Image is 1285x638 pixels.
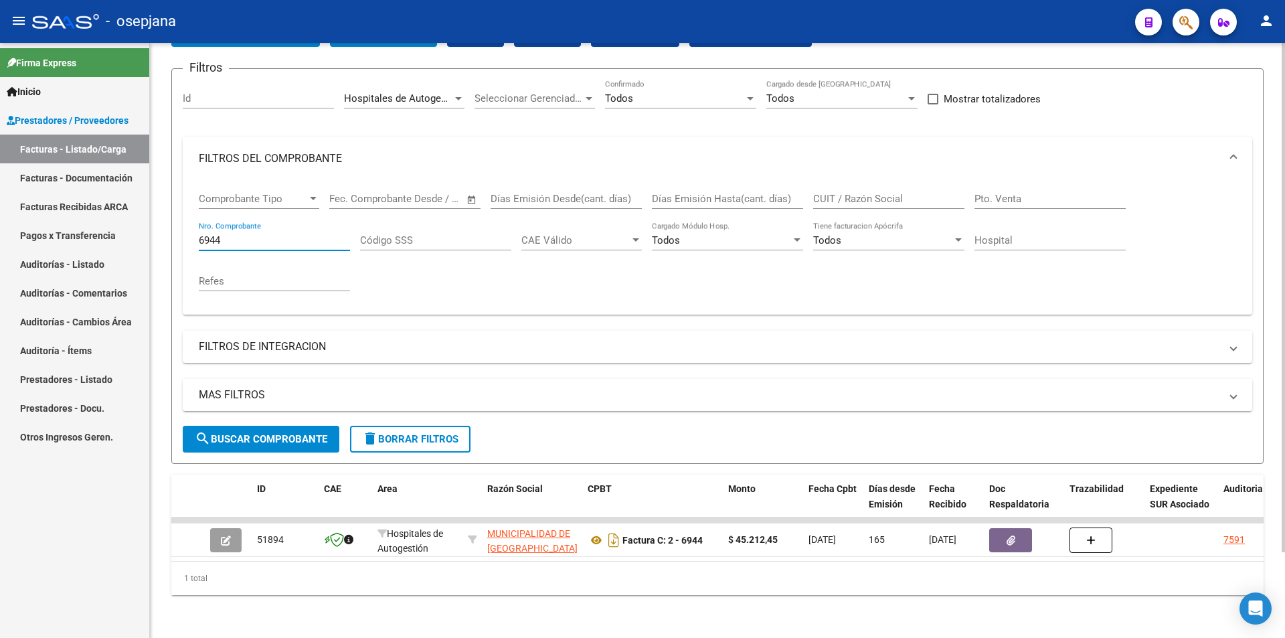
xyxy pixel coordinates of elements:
[1223,483,1263,494] span: Auditoria
[183,426,339,453] button: Buscar Comprobante
[195,430,211,447] mat-icon: search
[199,388,1220,402] mat-panel-title: MAS FILTROS
[487,528,578,554] span: MUNICIPALIDAD DE [GEOGRAPHIC_DATA]
[319,475,372,534] datatable-header-cell: CAE
[766,92,794,104] span: Todos
[728,483,756,494] span: Monto
[344,92,464,104] span: Hospitales de Autogestión
[171,562,1264,595] div: 1 total
[487,483,543,494] span: Razón Social
[475,92,583,104] span: Seleccionar Gerenciador
[362,433,458,445] span: Borrar Filtros
[521,234,630,246] span: CAE Válido
[464,192,480,208] button: Open calendar
[1069,483,1124,494] span: Trazabilidad
[989,483,1049,509] span: Doc Respaldatoria
[106,7,176,36] span: - osepjana
[984,475,1064,534] datatable-header-cell: Doc Respaldatoria
[362,430,378,447] mat-icon: delete
[808,534,836,545] span: [DATE]
[7,56,76,70] span: Firma Express
[929,483,966,509] span: Fecha Recibido
[183,58,229,77] h3: Filtros
[605,530,622,551] i: Descargar documento
[588,483,612,494] span: CPBT
[929,534,956,545] span: [DATE]
[728,534,778,545] strong: $ 45.212,45
[808,483,857,494] span: Fecha Cpbt
[1239,592,1272,625] div: Open Intercom Messenger
[803,475,863,534] datatable-header-cell: Fecha Cpbt
[869,534,885,545] span: 165
[863,475,924,534] datatable-header-cell: Días desde Emisión
[622,535,703,546] strong: Factura C: 2 - 6944
[1150,483,1209,509] span: Expediente SUR Asociado
[257,483,266,494] span: ID
[377,528,443,554] span: Hospitales de Autogestión
[652,234,680,246] span: Todos
[723,475,803,534] datatable-header-cell: Monto
[1223,532,1245,548] div: 7591
[482,475,582,534] datatable-header-cell: Razón Social
[582,475,723,534] datatable-header-cell: CPBT
[183,331,1252,363] mat-expansion-panel-header: FILTROS DE INTEGRACION
[924,475,984,534] datatable-header-cell: Fecha Recibido
[396,193,460,205] input: Fecha fin
[1064,475,1144,534] datatable-header-cell: Trazabilidad
[1218,475,1282,534] datatable-header-cell: Auditoria
[252,475,319,534] datatable-header-cell: ID
[7,113,128,128] span: Prestadores / Proveedores
[350,426,470,453] button: Borrar Filtros
[605,92,633,104] span: Todos
[869,483,916,509] span: Días desde Emisión
[195,433,327,445] span: Buscar Comprobante
[183,379,1252,411] mat-expansion-panel-header: MAS FILTROS
[199,339,1220,354] mat-panel-title: FILTROS DE INTEGRACION
[324,483,341,494] span: CAE
[372,475,462,534] datatable-header-cell: Area
[257,534,284,545] span: 51894
[183,137,1252,180] mat-expansion-panel-header: FILTROS DEL COMPROBANTE
[1144,475,1218,534] datatable-header-cell: Expediente SUR Asociado
[813,234,841,246] span: Todos
[1258,13,1274,29] mat-icon: person
[183,180,1252,315] div: FILTROS DEL COMPROBANTE
[11,13,27,29] mat-icon: menu
[377,483,398,494] span: Area
[329,193,383,205] input: Fecha inicio
[199,193,307,205] span: Comprobante Tipo
[944,91,1041,107] span: Mostrar totalizadores
[199,151,1220,166] mat-panel-title: FILTROS DEL COMPROBANTE
[7,84,41,99] span: Inicio
[487,526,577,554] div: 30999284031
